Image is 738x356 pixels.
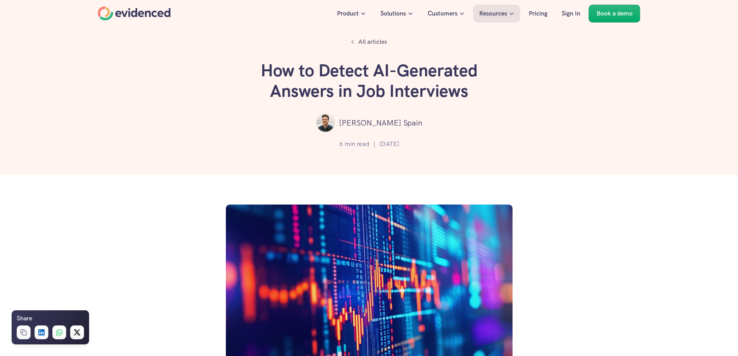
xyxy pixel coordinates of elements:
[17,313,32,323] h6: Share
[337,9,359,19] p: Product
[339,139,343,149] p: 6
[373,139,375,149] p: |
[253,60,485,101] h1: How to Detect AI-Generated Answers in Job Interviews
[589,5,640,22] a: Book a demo
[380,9,406,19] p: Solutions
[379,139,399,149] p: [DATE]
[597,9,633,19] p: Book a demo
[529,9,547,19] p: Pricing
[316,113,335,132] img: ""
[347,35,391,49] a: All articles
[339,117,422,129] p: [PERSON_NAME] Spain
[428,9,458,19] p: Customers
[98,7,171,21] a: Home
[523,5,553,22] a: Pricing
[562,9,580,19] p: Sign In
[345,139,370,149] p: min read
[479,9,507,19] p: Resources
[358,37,387,47] p: All articles
[556,5,586,22] a: Sign In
